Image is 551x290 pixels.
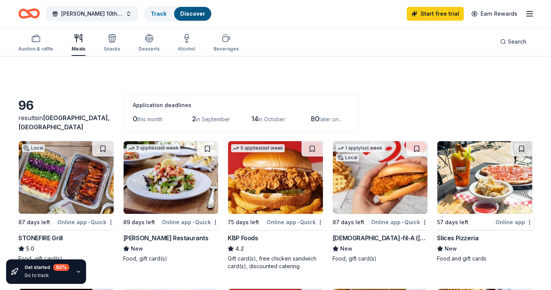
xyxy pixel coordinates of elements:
[72,46,85,52] div: Meals
[162,217,218,227] div: Online app Quick
[18,218,50,227] div: 87 days left
[22,144,45,152] div: Local
[104,31,120,56] button: Snacks
[333,141,428,214] img: Image for Chick-fil-A (Los Angeles)
[402,219,403,225] span: •
[18,114,110,131] span: in
[437,141,532,214] img: Image for Slices Pizzeria
[258,116,285,122] span: in October
[235,244,244,253] span: 4.2
[133,115,137,123] span: 0
[19,141,114,214] img: Image for STONEFIRE Grill
[57,217,114,227] div: Online app Quick
[192,219,194,225] span: •
[123,141,219,262] a: Image for Cameron Mitchell Restaurants3 applieslast week89 days leftOnline app•Quick[PERSON_NAME]...
[123,233,209,243] div: [PERSON_NAME] Restaurants
[228,233,258,243] div: KBP Foods
[336,154,359,161] div: Local
[228,218,259,227] div: 75 days left
[214,31,239,56] button: Beverages
[18,114,110,131] span: [GEOGRAPHIC_DATA], [GEOGRAPHIC_DATA]
[231,144,285,152] div: 5 applies last week
[251,115,258,123] span: 14
[297,219,299,225] span: •
[178,46,195,52] div: Alcohol
[333,233,428,243] div: [DEMOGRAPHIC_DATA]-fil-A ([GEOGRAPHIC_DATA])
[123,255,219,262] div: Food, gift card(s)
[228,255,323,270] div: Gift card(s), free chicken sandwich card(s), discounted catering
[371,217,428,227] div: Online app Quick
[133,101,349,110] div: Application deadlines
[333,218,364,227] div: 87 days left
[18,46,53,52] div: Auction & raffle
[131,244,143,253] span: New
[196,116,230,122] span: in September
[333,255,428,262] div: Food, gift card(s)
[333,141,428,262] a: Image for Chick-fil-A (Los Angeles)1 applylast weekLocal87 days leftOnline app•Quick[DEMOGRAPHIC_...
[311,115,320,123] span: 80
[144,6,212,21] button: TrackDiscover
[228,141,323,270] a: Image for KBP Foods5 applieslast week75 days leftOnline app•QuickKBP Foods4.2Gift card(s), free c...
[494,34,533,49] button: Search
[139,31,160,56] button: Desserts
[180,10,205,17] a: Discover
[192,115,196,123] span: 2
[336,144,384,152] div: 1 apply last week
[137,116,163,122] span: this month
[24,264,69,271] div: Get started
[496,217,533,227] div: Online app
[267,217,323,227] div: Online app Quick
[467,7,522,21] a: Earn Rewards
[340,244,352,253] span: New
[18,113,114,132] div: results
[127,144,180,152] div: 3 applies last week
[320,116,342,122] span: later on...
[508,37,527,46] span: Search
[18,141,114,262] a: Image for STONEFIRE GrillLocal87 days leftOnline app•QuickSTONEFIRE Grill5.0Food, gift card(s)
[18,98,114,113] div: 96
[139,46,160,52] div: Desserts
[437,255,533,262] div: Food and gift cards
[61,9,122,18] span: [PERSON_NAME] 10th Annual Toy Drive
[53,264,69,271] div: 60 %
[18,233,63,243] div: STONEFIRE Grill
[24,272,69,279] div: Go to track
[437,218,468,227] div: 57 days left
[72,31,85,56] button: Meals
[123,218,155,227] div: 89 days left
[178,31,195,56] button: Alcohol
[437,141,533,262] a: Image for Slices Pizzeria57 days leftOnline appSlices PizzeriaNewFood and gift cards
[18,31,53,56] button: Auction & raffle
[88,219,90,225] span: •
[151,10,166,17] a: Track
[104,46,120,52] div: Snacks
[407,7,464,21] a: Start free trial
[228,141,323,214] img: Image for KBP Foods
[214,46,239,52] div: Beverages
[46,6,138,21] button: [PERSON_NAME] 10th Annual Toy Drive
[26,244,34,253] span: 5.0
[437,233,478,243] div: Slices Pizzeria
[445,244,457,253] span: New
[18,5,40,23] a: Home
[124,141,218,214] img: Image for Cameron Mitchell Restaurants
